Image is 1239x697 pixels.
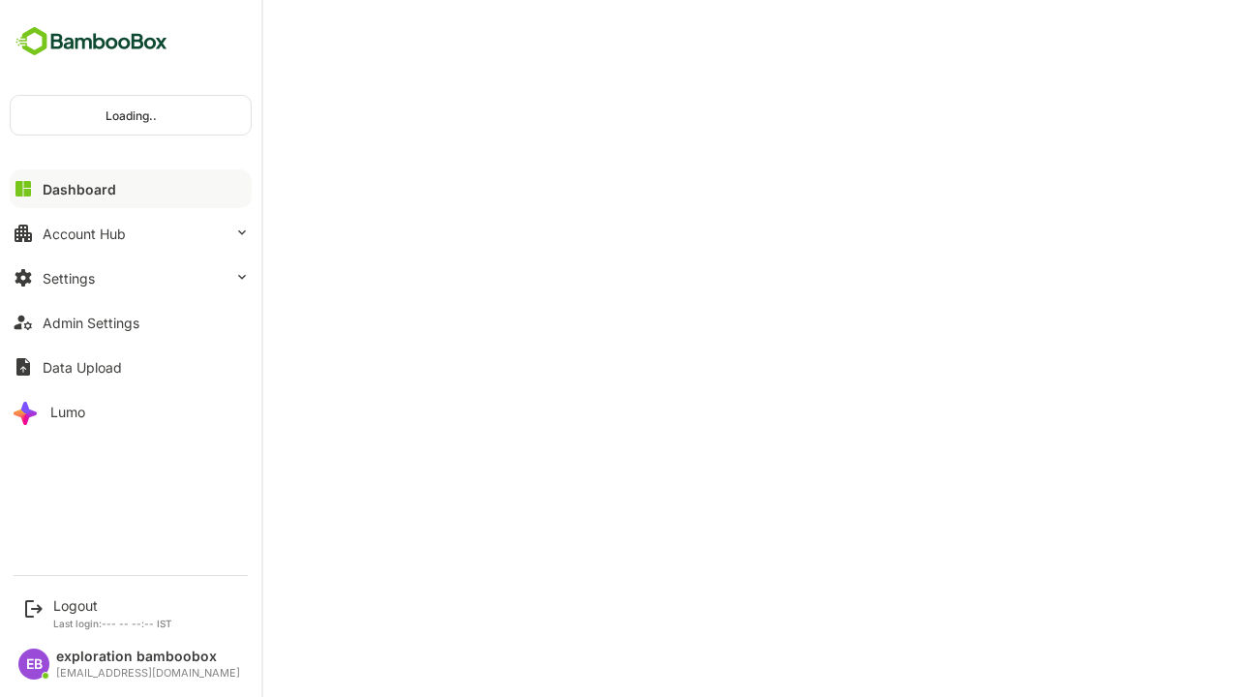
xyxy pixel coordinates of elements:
div: Account Hub [43,226,126,242]
img: BambooboxFullLogoMark.5f36c76dfaba33ec1ec1367b70bb1252.svg [10,23,173,60]
p: Last login: --- -- --:-- IST [53,618,172,629]
div: Logout [53,597,172,614]
div: Data Upload [43,359,122,376]
div: [EMAIL_ADDRESS][DOMAIN_NAME] [56,667,240,680]
div: Loading.. [11,96,251,135]
button: Account Hub [10,214,252,253]
div: Admin Settings [43,315,139,331]
button: Dashboard [10,169,252,208]
div: Settings [43,270,95,287]
button: Lumo [10,392,252,431]
button: Settings [10,258,252,297]
button: Admin Settings [10,303,252,342]
button: Data Upload [10,348,252,386]
div: Dashboard [43,181,116,197]
div: Lumo [50,404,85,420]
div: exploration bamboobox [56,649,240,665]
div: EB [18,649,49,680]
